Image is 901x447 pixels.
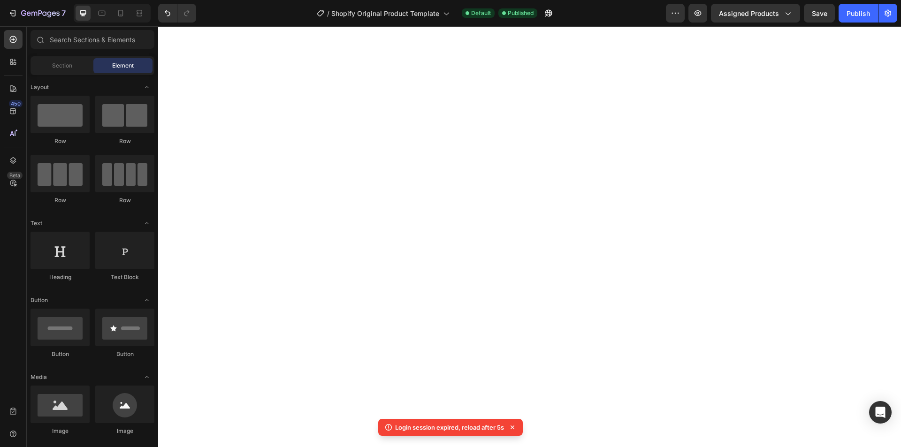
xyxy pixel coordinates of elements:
[95,350,154,358] div: Button
[95,137,154,145] div: Row
[31,219,42,227] span: Text
[31,296,48,304] span: Button
[31,137,90,145] div: Row
[331,8,439,18] span: Shopify Original Product Template
[327,8,329,18] span: /
[7,172,23,179] div: Beta
[31,373,47,381] span: Media
[847,8,870,18] div: Publish
[869,401,892,424] div: Open Intercom Messenger
[804,4,835,23] button: Save
[31,83,49,91] span: Layout
[812,9,827,17] span: Save
[139,80,154,95] span: Toggle open
[61,8,66,19] p: 7
[31,273,90,281] div: Heading
[31,350,90,358] div: Button
[719,8,779,18] span: Assigned Products
[139,370,154,385] span: Toggle open
[31,30,154,49] input: Search Sections & Elements
[95,427,154,435] div: Image
[52,61,72,70] span: Section
[112,61,134,70] span: Element
[395,423,504,432] p: Login session expired, reload after 5s
[95,196,154,205] div: Row
[508,9,534,17] span: Published
[139,293,154,308] span: Toggle open
[711,4,800,23] button: Assigned Products
[95,273,154,281] div: Text Block
[471,9,491,17] span: Default
[139,216,154,231] span: Toggle open
[158,4,196,23] div: Undo/Redo
[31,427,90,435] div: Image
[158,26,901,447] iframe: Design area
[839,4,878,23] button: Publish
[31,196,90,205] div: Row
[9,100,23,107] div: 450
[4,4,70,23] button: 7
